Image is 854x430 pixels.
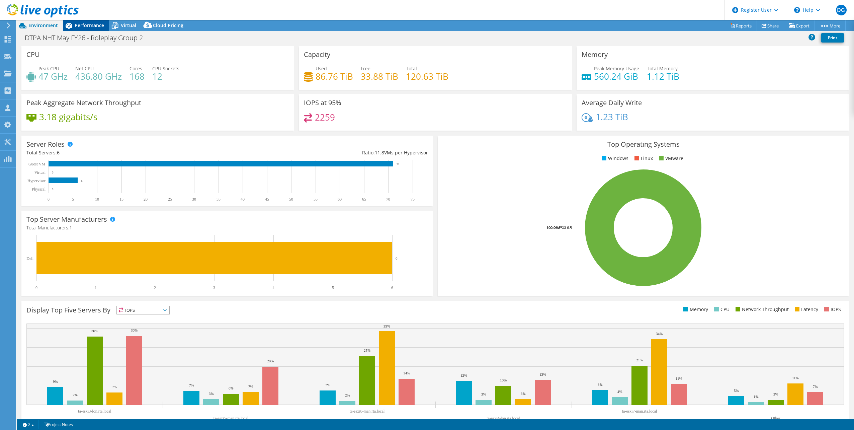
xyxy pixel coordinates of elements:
[364,348,370,352] text: 25%
[361,73,398,80] h4: 33.88 TiB
[95,285,97,290] text: 1
[34,170,46,175] text: Virtual
[154,285,156,290] text: 2
[26,99,141,106] h3: Peak Aggregate Network Throughput
[815,20,846,31] a: More
[332,285,334,290] text: 5
[38,65,59,72] span: Peak CPU
[95,197,99,202] text: 10
[52,171,54,174] text: 0
[53,379,58,383] text: 9%
[26,51,40,58] h3: CPU
[81,179,83,183] text: 6
[75,22,104,28] span: Performance
[130,73,145,80] h4: 168
[676,376,682,380] text: 11%
[75,65,94,72] span: Net CPU
[712,306,730,313] li: CPU
[189,383,194,387] text: 7%
[22,34,153,42] h1: DTPA NHT May FY26 - Roleplay Group 2
[304,99,341,106] h3: IOPS at 95%
[375,149,384,156] span: 11.8
[39,113,97,121] h4: 3.18 gigabits/s
[734,306,789,313] li: Network Throughput
[773,392,778,396] text: 3%
[725,20,757,31] a: Reports
[73,393,78,397] text: 2%
[481,392,486,396] text: 3%
[153,22,183,28] span: Cloud Pricing
[18,420,39,429] a: 2
[57,149,60,156] span: 6
[192,197,196,202] text: 30
[443,141,844,148] h3: Top Operating Systems
[144,197,148,202] text: 20
[794,7,800,13] svg: \n
[112,385,117,389] text: 7%
[757,20,784,31] a: Share
[793,306,818,313] li: Latency
[823,306,841,313] li: IOPS
[821,33,844,43] a: Print
[213,285,215,290] text: 3
[75,73,122,80] h4: 436.80 GHz
[386,197,390,202] text: 70
[248,384,253,388] text: 7%
[546,225,559,230] tspan: 100.0%
[130,65,142,72] span: Cores
[521,391,526,396] text: 3%
[771,416,780,421] text: Other
[267,359,274,363] text: 20%
[316,65,327,72] span: Used
[52,188,54,191] text: 0
[48,197,50,202] text: 0
[289,197,293,202] text: 50
[617,389,622,393] text: 4%
[582,99,642,106] h3: Average Daily Write
[72,197,74,202] text: 5
[121,22,136,28] span: Virtual
[28,22,58,28] span: Environment
[28,162,45,166] text: Guest VM
[35,285,37,290] text: 0
[26,216,107,223] h3: Top Server Manufacturers
[152,65,179,72] span: CPU Sockets
[131,328,138,332] text: 36%
[836,5,847,15] span: DG
[229,386,234,390] text: 6%
[594,65,639,72] span: Peak Memory Usage
[500,378,507,382] text: 10%
[487,416,520,421] text: ta-esxi4-lon.rta.local
[633,155,653,162] li: Linux
[656,332,663,336] text: 34%
[396,256,398,260] text: 6
[622,409,657,414] text: ta-esxi7-man.rta.local
[325,383,330,387] text: 7%
[69,224,72,231] span: 1
[27,178,46,183] text: Hypervisor
[119,197,123,202] text: 15
[168,197,172,202] text: 25
[117,306,169,314] span: IOPS
[582,51,608,58] h3: Memory
[26,141,65,148] h3: Server Roles
[315,114,335,121] h4: 2259
[754,395,759,399] text: 1%
[406,65,417,72] span: Total
[403,371,410,375] text: 14%
[361,65,370,72] span: Free
[682,306,708,313] li: Memory
[345,393,350,397] text: 2%
[734,388,739,392] text: 5%
[559,225,572,230] tspan: ESXi 6.5
[406,73,448,80] h4: 120.63 TiB
[314,197,318,202] text: 55
[792,376,799,380] text: 11%
[272,285,274,290] text: 4
[397,162,400,166] text: 71
[213,416,249,421] text: ta-esxi5-man.rta.local
[657,155,683,162] li: VMware
[32,187,46,192] text: Physical
[594,73,639,80] h4: 560.24 GiB
[209,391,214,396] text: 3%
